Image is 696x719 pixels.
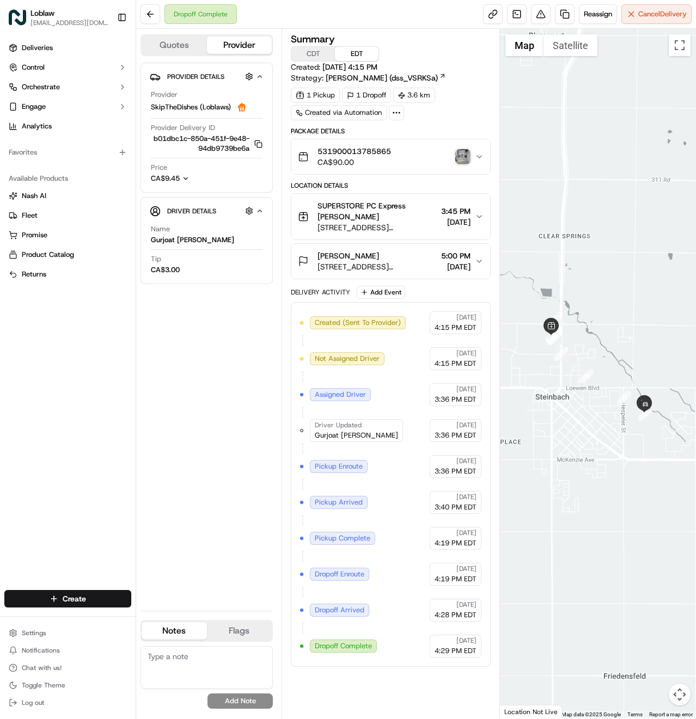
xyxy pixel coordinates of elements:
[22,269,46,279] span: Returns
[546,329,560,343] div: 7
[456,313,477,322] span: [DATE]
[638,407,652,421] div: 12
[318,157,391,168] span: CA$90.00
[441,206,471,217] span: 3:45 PM
[22,191,46,201] span: Nash AI
[318,222,437,233] span: [STREET_ADDRESS][PERSON_NAME]
[34,198,88,207] span: [PERSON_NAME]
[291,194,490,239] button: SUPERSTORE PC Express [PERSON_NAME][STREET_ADDRESS][PERSON_NAME]3:45 PM[DATE]
[456,636,477,645] span: [DATE]
[579,369,594,383] div: 10
[291,34,335,44] h3: Summary
[151,90,178,100] span: Provider
[30,19,108,27] span: [EMAIL_ADDRESS][DOMAIN_NAME]
[150,202,264,220] button: Driver Details
[151,224,170,234] span: Name
[151,134,262,153] button: b01dbc1c-850a-451f-9e48-94db9739be6a
[548,312,563,326] div: 1
[548,330,562,345] div: 8
[315,354,380,364] span: Not Assigned Driver
[435,466,477,476] span: 3:36 PM EDT
[441,250,471,261] span: 5:00 PM
[11,104,30,124] img: 1736555255976-a54dd68f-1ca7-489b-9aae-adbdc363a1c4
[11,44,198,61] p: Welcome 👋
[11,11,33,33] img: Nash
[11,142,73,150] div: Past conversations
[554,347,568,361] div: 9
[326,72,446,83] a: [PERSON_NAME] (dss_VSRKSa)
[315,390,366,400] span: Assigned Driver
[151,163,167,173] span: Price
[49,115,150,124] div: We're available if you need us!
[4,266,131,283] button: Returns
[49,104,179,115] div: Start new chat
[4,98,131,115] button: Engage
[441,261,471,272] span: [DATE]
[92,244,101,253] div: 💻
[22,102,46,112] span: Engage
[435,646,477,656] span: 4:29 PM EDT
[207,36,272,54] button: Provider
[649,711,693,717] a: Report a map error
[315,569,364,579] span: Dropoff Enroute
[505,34,544,56] button: Show street map
[4,695,131,710] button: Log out
[9,211,127,220] a: Fleet
[11,188,28,205] img: Jandy Espique
[9,250,127,260] a: Product Catalog
[315,497,363,507] span: Pickup Arrived
[151,123,215,133] span: Provider Delivery ID
[22,698,44,707] span: Log out
[342,88,391,103] div: 1 Dropoff
[291,62,377,72] span: Created:
[291,288,350,297] div: Delivery Activity
[455,149,471,164] img: photo_proof_of_delivery image
[322,62,377,72] span: [DATE] 4:15 PM
[315,605,364,615] span: Dropoff Arrived
[4,144,131,161] div: Favorites
[4,226,131,244] button: Promise
[456,529,477,537] span: [DATE]
[22,243,83,254] span: Knowledge Base
[315,462,363,471] span: Pickup Enroute
[638,9,687,19] span: Cancel Delivery
[169,139,198,152] button: See all
[100,169,126,177] span: 4:58 PM
[357,286,405,299] button: Add Event
[167,72,224,81] span: Provider Details
[435,502,477,512] span: 3:40 PM EDT
[4,590,131,607] button: Create
[456,385,477,394] span: [DATE]
[4,59,131,76] button: Control
[315,533,370,543] span: Pickup Complete
[315,641,372,651] span: Dropoff Complete
[617,391,631,405] div: 11
[22,63,45,72] span: Control
[22,82,60,92] span: Orchestrate
[4,625,131,641] button: Settings
[4,187,131,205] button: Nash AI
[318,261,437,272] span: [STREET_ADDRESS][PERSON_NAME]
[151,174,180,183] span: CA$9.45
[318,200,437,222] span: SUPERSTORE PC Express [PERSON_NAME]
[291,88,340,103] div: 1 Pickup
[315,318,401,328] span: Created (Sent To Provider)
[9,191,127,201] a: Nash AI
[22,211,38,220] span: Fleet
[291,181,491,190] div: Location Details
[561,711,621,717] span: Map data ©2025 Google
[22,629,46,637] span: Settings
[4,660,131,675] button: Chat with us!
[4,4,113,30] button: LoblawLoblaw[EMAIL_ADDRESS][DOMAIN_NAME]
[435,538,477,548] span: 4:19 PM EDT
[318,146,391,157] span: 531900013785865
[142,622,207,640] button: Notes
[23,104,42,124] img: 1756434665150-4e636765-6d04-44f2-b13a-1d7bbed723a0
[4,678,131,693] button: Toggle Theme
[235,101,248,114] img: justeat_logo.png
[503,704,539,718] img: Google
[151,102,231,112] span: SkipTheDishes (Loblaws)
[30,8,54,19] span: Loblaw
[4,207,131,224] button: Fleet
